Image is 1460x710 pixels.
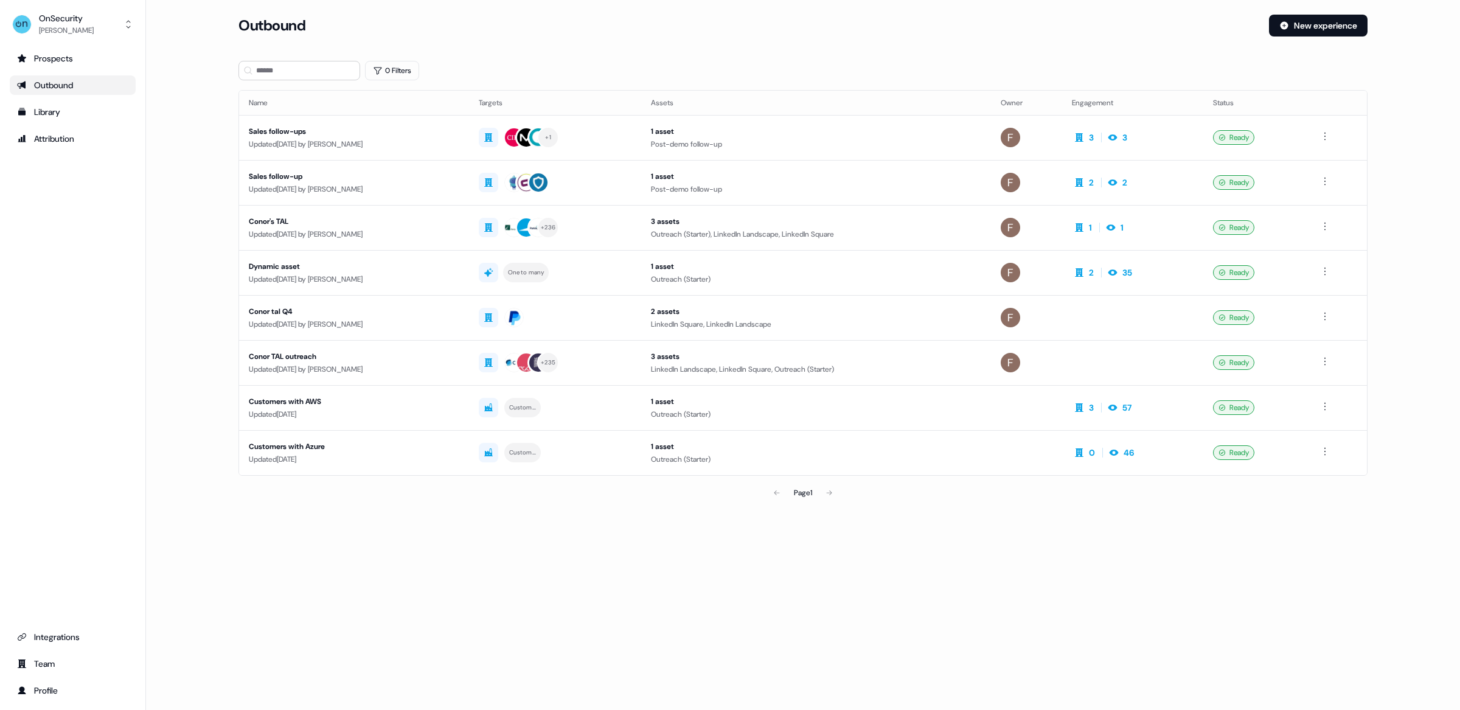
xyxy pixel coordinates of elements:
[1213,265,1254,280] div: Ready
[651,215,981,228] div: 3 assets
[17,658,128,670] div: Team
[651,318,981,330] div: LinkedIn Square, LinkedIn Landscape
[1122,131,1127,144] div: 3
[17,52,128,64] div: Prospects
[651,453,981,465] div: Outreach (Starter)
[1089,402,1094,414] div: 3
[249,183,459,195] div: Updated [DATE] by [PERSON_NAME]
[469,91,641,115] th: Targets
[238,16,305,35] h3: Outbound
[1122,176,1127,189] div: 2
[249,215,459,228] div: Conor's TAL
[249,363,459,375] div: Updated [DATE] by [PERSON_NAME]
[249,228,459,240] div: Updated [DATE] by [PERSON_NAME]
[651,228,981,240] div: Outreach (Starter), LinkedIn Landscape, LinkedIn Square
[249,125,459,137] div: Sales follow-ups
[1122,266,1132,279] div: 35
[17,133,128,145] div: Attribution
[1122,402,1131,414] div: 57
[249,350,459,363] div: Conor TAL outreach
[1089,176,1094,189] div: 2
[10,75,136,95] a: Go to outbound experience
[249,408,459,420] div: Updated [DATE]
[1213,445,1254,460] div: Ready
[10,129,136,148] a: Go to attribution
[794,487,812,499] div: Page 1
[1001,308,1020,327] img: Felix
[651,440,981,453] div: 1 asset
[1089,447,1095,459] div: 0
[1062,91,1203,115] th: Engagement
[239,91,469,115] th: Name
[1213,175,1254,190] div: Ready
[641,91,991,115] th: Assets
[365,61,419,80] button: 0 Filters
[1213,130,1254,145] div: Ready
[249,453,459,465] div: Updated [DATE]
[249,273,459,285] div: Updated [DATE] by [PERSON_NAME]
[1089,131,1094,144] div: 3
[509,447,536,458] div: Customers with Azure
[17,106,128,118] div: Library
[17,631,128,643] div: Integrations
[508,267,544,278] div: One to many
[651,183,981,195] div: Post-demo follow-up
[10,627,136,647] a: Go to integrations
[651,260,981,273] div: 1 asset
[545,132,551,143] div: + 1
[249,440,459,453] div: Customers with Azure
[651,408,981,420] div: Outreach (Starter)
[10,681,136,700] a: Go to profile
[651,363,981,375] div: LinkedIn Landscape, LinkedIn Square, Outreach (Starter)
[1089,266,1094,279] div: 2
[1089,221,1092,234] div: 1
[1203,91,1309,115] th: Status
[1001,353,1020,372] img: Felix
[1001,263,1020,282] img: Felix
[249,318,459,330] div: Updated [DATE] by [PERSON_NAME]
[39,12,94,24] div: OnSecurity
[249,305,459,318] div: Conor tal Q4
[1124,447,1134,459] div: 46
[10,654,136,673] a: Go to team
[1269,15,1368,37] button: New experience
[1001,218,1020,237] img: Felix
[651,138,981,150] div: Post-demo follow-up
[651,305,981,318] div: 2 assets
[541,222,555,233] div: + 236
[249,170,459,183] div: Sales follow-up
[1213,310,1254,325] div: Ready
[249,395,459,408] div: Customers with AWS
[17,79,128,91] div: Outbound
[651,273,981,285] div: Outreach (Starter)
[651,170,981,183] div: 1 asset
[651,125,981,137] div: 1 asset
[651,395,981,408] div: 1 asset
[1001,173,1020,192] img: Felix
[10,10,136,39] button: OnSecurity[PERSON_NAME]
[1213,400,1254,415] div: Ready
[10,49,136,68] a: Go to prospects
[249,260,459,273] div: Dynamic asset
[1213,220,1254,235] div: Ready
[509,402,536,413] div: Customers with AWS
[10,102,136,122] a: Go to templates
[1121,221,1124,234] div: 1
[1001,128,1020,147] img: Felix
[17,684,128,697] div: Profile
[249,138,459,150] div: Updated [DATE] by [PERSON_NAME]
[39,24,94,37] div: [PERSON_NAME]
[651,350,981,363] div: 3 assets
[991,91,1062,115] th: Owner
[541,357,555,368] div: + 235
[1213,355,1254,370] div: Ready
